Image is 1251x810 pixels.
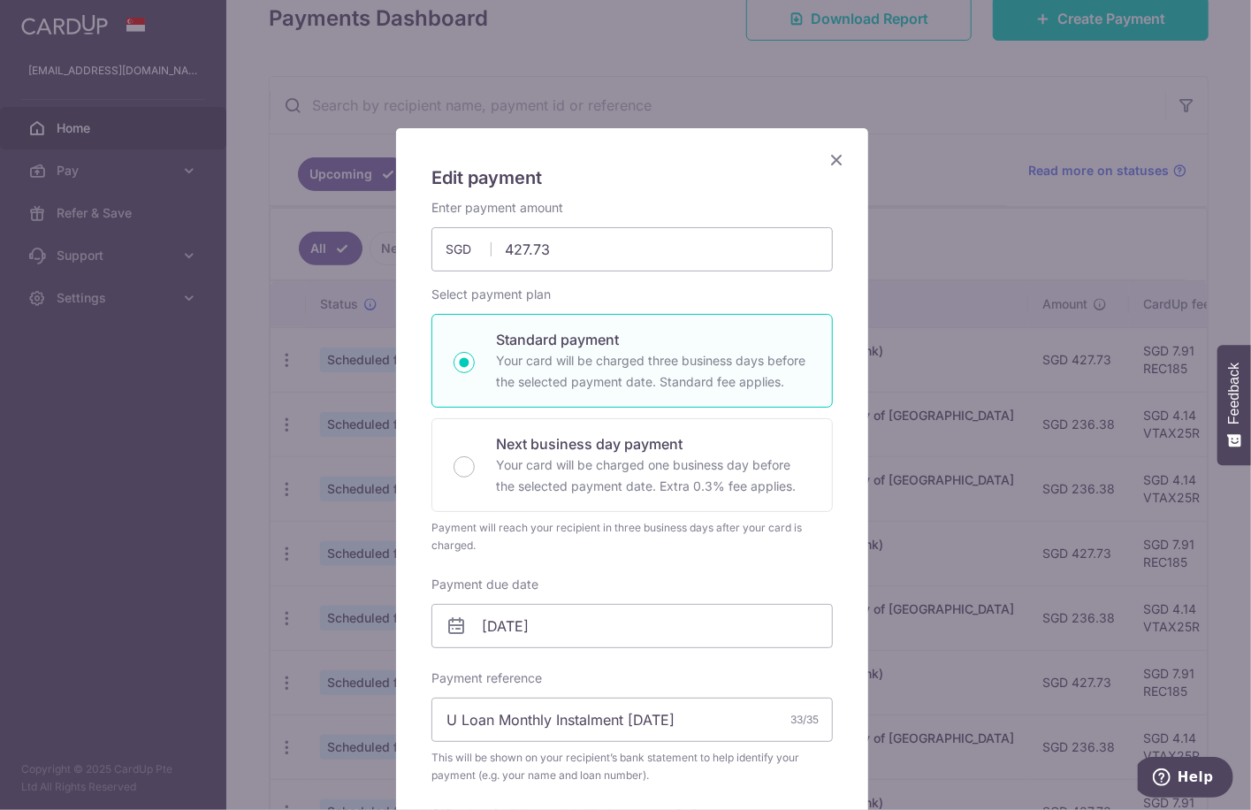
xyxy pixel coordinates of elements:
[431,519,833,554] div: Payment will reach your recipient in three business days after your card is charged.
[431,227,833,271] input: 0.00
[1138,757,1233,801] iframe: Opens a widget where you can find more information
[431,604,833,648] input: DD / MM / YYYY
[1217,345,1251,465] button: Feedback - Show survey
[496,433,811,455] p: Next business day payment
[1226,363,1242,424] span: Feedback
[790,711,819,729] div: 33/35
[431,669,542,687] label: Payment reference
[431,749,833,784] span: This will be shown on your recipient’s bank statement to help identify your payment (e.g. your na...
[496,350,811,393] p: Your card will be charged three business days before the selected payment date. Standard fee appl...
[496,329,811,350] p: Standard payment
[826,149,847,171] button: Close
[496,455,811,497] p: Your card will be charged one business day before the selected payment date. Extra 0.3% fee applies.
[431,576,538,593] label: Payment due date
[431,164,833,192] h5: Edit payment
[431,199,563,217] label: Enter payment amount
[431,286,551,303] label: Select payment plan
[446,241,492,258] span: SGD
